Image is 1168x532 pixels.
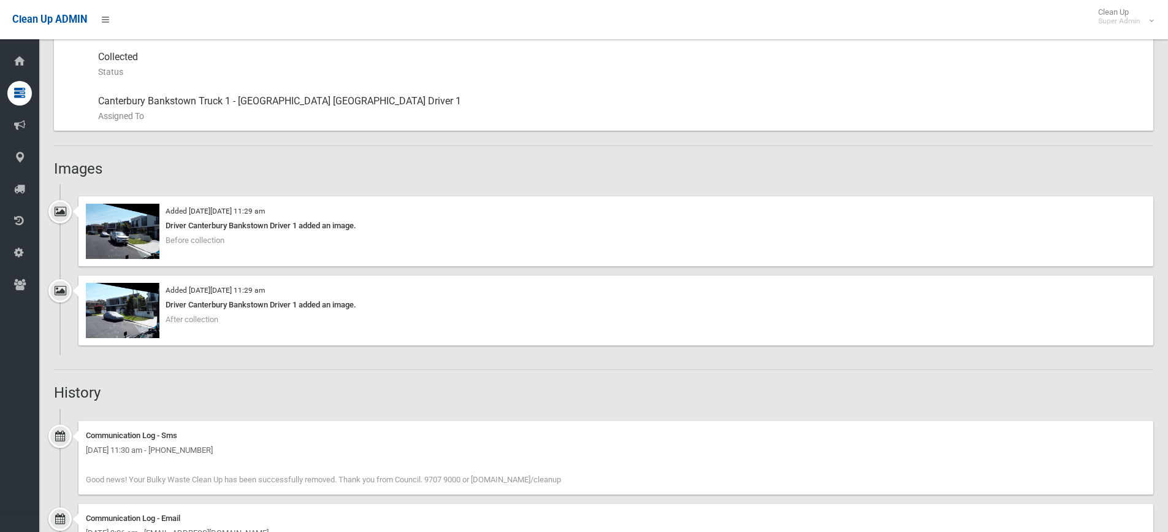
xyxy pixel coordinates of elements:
small: Super Admin [1098,17,1140,26]
span: After collection [166,315,218,324]
img: 2025-09-2511.29.372142858551792709062.jpg [86,283,159,338]
div: Canterbury Bankstown Truck 1 - [GEOGRAPHIC_DATA] [GEOGRAPHIC_DATA] Driver 1 [98,87,1143,131]
div: [DATE] 11:30 am - [PHONE_NUMBER] [86,443,1146,458]
small: Added [DATE][DATE] 11:29 am [166,286,265,295]
span: Before collection [166,236,224,245]
small: Assigned To [98,109,1143,123]
div: Driver Canterbury Bankstown Driver 1 added an image. [86,218,1146,233]
h2: Images [54,161,1153,177]
small: Status [98,64,1143,79]
span: Good news! Your Bulky Waste Clean Up has been successfully removed. Thank you from Council. 9707 ... [86,475,561,484]
span: Clean Up ADMIN [12,13,87,25]
div: Communication Log - Sms [86,428,1146,443]
small: Added [DATE][DATE] 11:29 am [166,207,265,215]
div: Collected [98,42,1143,87]
div: Driver Canterbury Bankstown Driver 1 added an image. [86,298,1146,312]
h2: History [54,385,1153,401]
img: 2025-09-2511.29.281035163965150265845.jpg [86,204,159,259]
div: Communication Log - Email [86,511,1146,526]
span: Clean Up [1092,7,1153,26]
